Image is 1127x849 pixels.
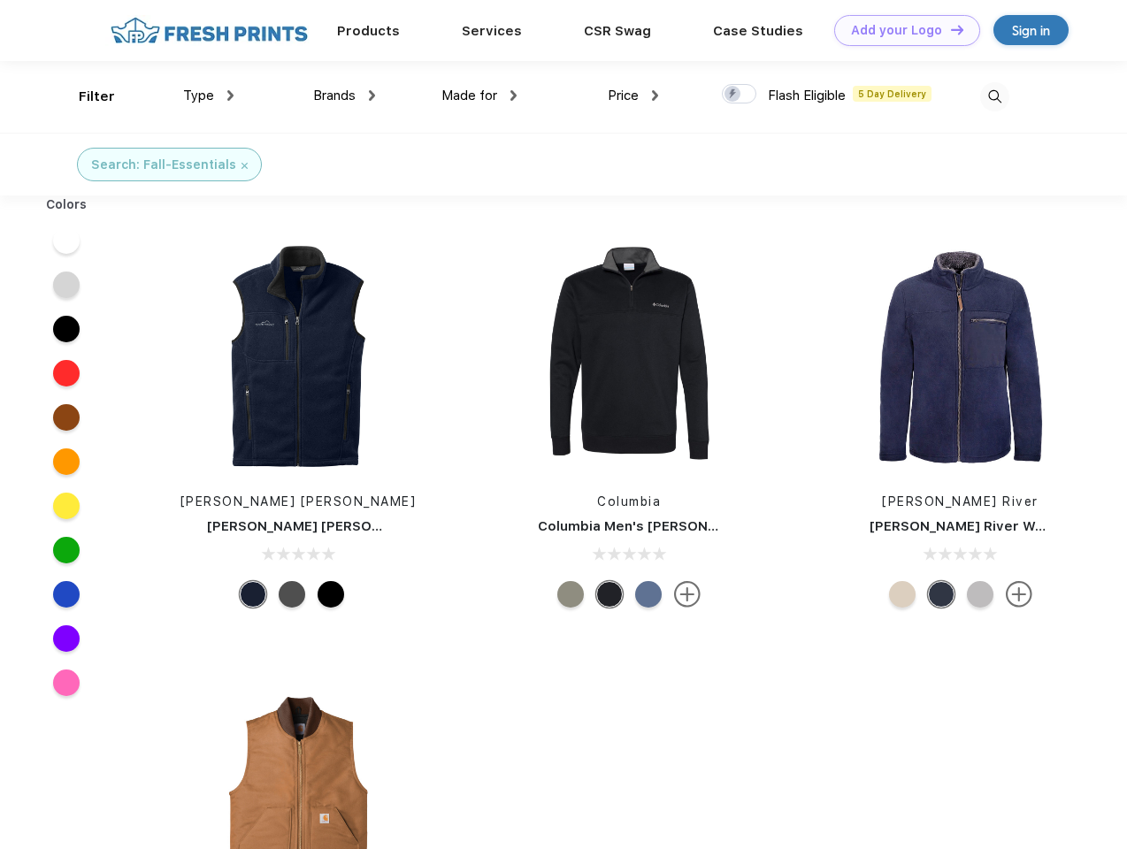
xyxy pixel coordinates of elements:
[538,518,943,534] a: Columbia Men's [PERSON_NAME] Mountain Half-Zip Sweater
[207,518,517,534] a: [PERSON_NAME] [PERSON_NAME] Fleece Vest
[851,23,942,38] div: Add your Logo
[882,494,1039,509] a: [PERSON_NAME] River
[993,15,1069,45] a: Sign in
[79,87,115,107] div: Filter
[369,90,375,101] img: dropdown.png
[951,25,963,34] img: DT
[557,581,584,608] div: Stone Green Heather
[510,90,517,101] img: dropdown.png
[928,581,954,608] div: Navy
[180,494,417,509] a: [PERSON_NAME] [PERSON_NAME]
[1006,581,1032,608] img: more.svg
[674,581,701,608] img: more.svg
[337,23,400,39] a: Products
[33,195,101,214] div: Colors
[511,240,747,475] img: func=resize&h=266
[980,82,1009,111] img: desktop_search.svg
[91,156,236,174] div: Search: Fall-Essentials
[843,240,1078,475] img: func=resize&h=266
[180,240,416,475] img: func=resize&h=266
[608,88,639,103] span: Price
[183,88,214,103] span: Type
[597,494,661,509] a: Columbia
[279,581,305,608] div: Grey Steel
[967,581,993,608] div: Light-Grey
[227,90,234,101] img: dropdown.png
[1012,20,1050,41] div: Sign in
[105,15,313,46] img: fo%20logo%202.webp
[768,88,846,103] span: Flash Eligible
[241,163,248,169] img: filter_cancel.svg
[596,581,623,608] div: Black
[240,581,266,608] div: River Blue Navy
[853,86,931,102] span: 5 Day Delivery
[635,581,662,608] div: Carbon Heather
[652,90,658,101] img: dropdown.png
[313,88,356,103] span: Brands
[318,581,344,608] div: Black
[889,581,916,608] div: Sand
[441,88,497,103] span: Made for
